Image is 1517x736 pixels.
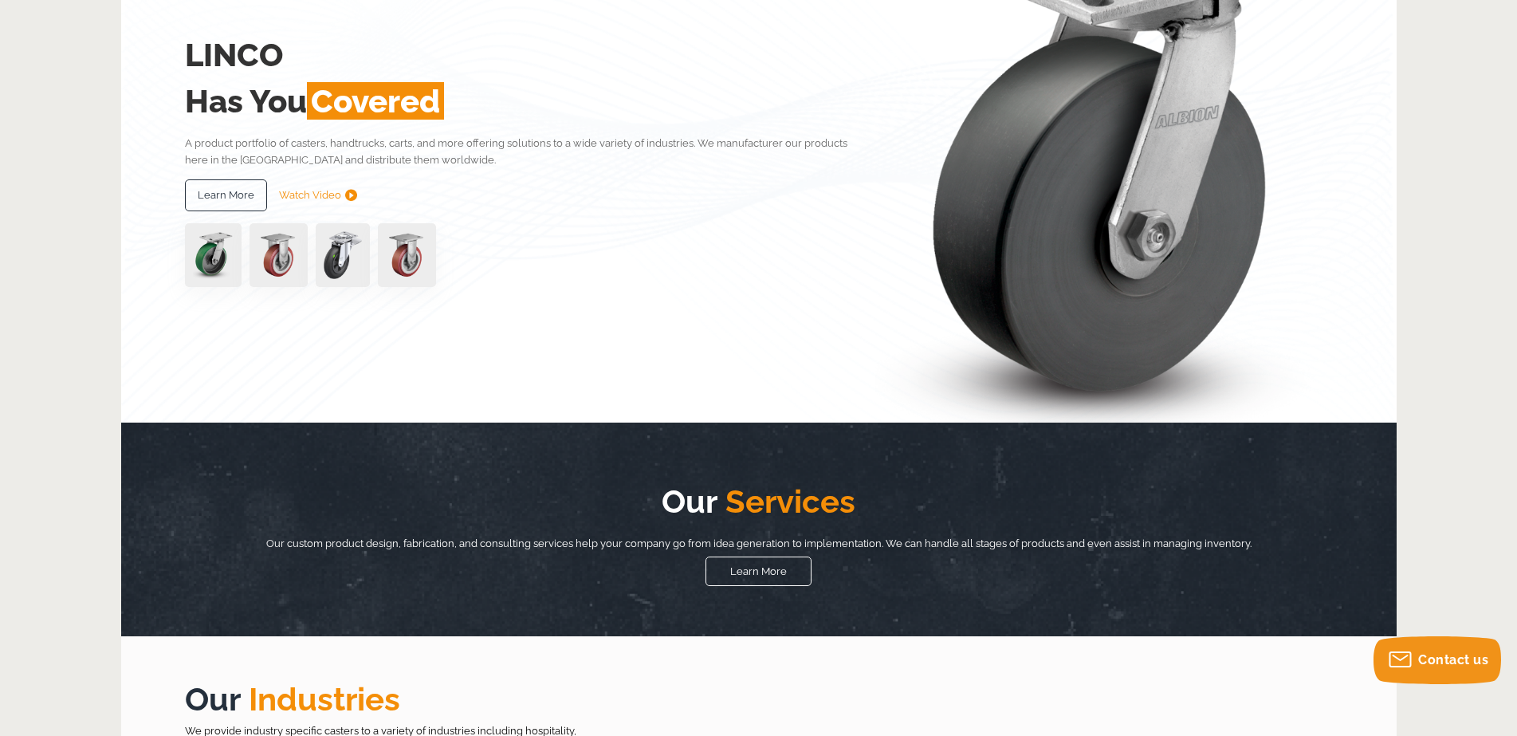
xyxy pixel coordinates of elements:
img: lvwpp200rst849959jpg-30522-removebg-preview-1.png [316,223,370,287]
a: Watch Video [279,179,357,211]
h2: Our [249,478,1269,525]
img: capture-59611-removebg-preview-1.png [250,223,308,287]
img: capture-59611-removebg-preview-1.png [378,223,436,287]
span: Covered [307,82,444,120]
h2: LINCO [185,32,871,78]
p: Our custom product design, fabrication, and consulting services help your company go from idea ge... [249,535,1269,553]
a: Learn More [705,557,812,586]
span: Industries [241,680,400,718]
img: pn3orx8a-94725-1-1-.png [185,223,242,287]
span: Services [717,482,855,520]
span: Contact us [1418,652,1488,667]
p: A product portfolio of casters, handtrucks, carts, and more offering solutions to a wide variety ... [185,135,871,169]
h2: Has You [185,78,871,124]
h2: Our [185,676,1333,722]
button: Contact us [1374,636,1501,684]
a: Learn More [185,179,267,211]
img: subtract.png [345,189,357,201]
